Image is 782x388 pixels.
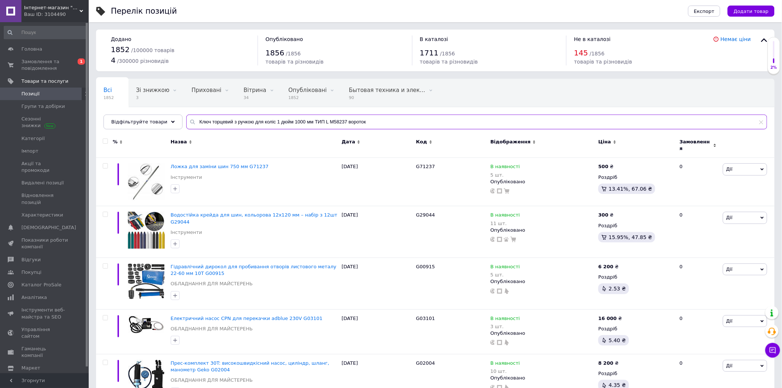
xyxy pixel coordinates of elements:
span: G00915 [416,264,435,269]
span: Каталог ProSale [21,282,61,288]
span: Гідравлічний дирокол для пробивання отворів листового металу 22-60 мм 10T G00915 [171,264,337,276]
input: Пошук [4,26,87,39]
span: Зі знижкою [136,87,169,93]
span: Бытовая техника и элек... [349,87,425,93]
div: Ваш ID: 3104490 [24,11,89,18]
img: Монтировка, ложка для замены шин 750 мм G71237 [128,163,165,200]
button: Додати товар [728,6,775,17]
b: 300 [598,212,608,218]
div: 0 [675,158,721,206]
div: [DATE] [340,258,414,309]
span: Інструменти веб-майстра та SEO [21,307,68,320]
a: Інструменти [171,229,202,236]
div: Опубліковано [490,178,595,185]
b: 6 200 [598,264,613,269]
span: G29044 [416,212,435,218]
div: Опубліковано [490,278,595,285]
span: Замовлення [680,139,711,152]
span: / 1856 [590,51,605,57]
span: Аналітика [21,294,47,301]
b: 8 200 [598,360,613,366]
span: Код [416,139,427,145]
span: Гаманець компанії [21,346,68,359]
span: В наявності [490,316,520,323]
span: Дії [726,166,732,172]
span: G02004 [416,360,435,366]
img: Электрический насос для перекачки adblue CPN 230V G03101 [128,315,164,334]
span: Відфільтруйте товари [111,119,167,125]
span: Дії [726,318,732,324]
span: Видалені позиції [21,180,64,186]
span: Товари та послуги [21,78,68,85]
span: Експорт [694,8,715,14]
span: / 1856 [440,51,455,57]
span: В наявності [490,264,520,272]
div: 3 шт. [490,324,520,329]
img: Водостойкий мел для шин, цветной 12x120 мм – набор из 12шт G29044 [128,212,165,249]
img: Пресс гидравлический для пробивки отверстий листового металла 22-60 мм 10T G00915 [128,263,165,300]
div: ₴ [598,212,613,218]
span: Додати товар [734,8,769,14]
div: Роздріб [598,222,673,229]
div: ₴ [598,163,613,170]
span: товарів та різновидів [265,59,323,65]
span: Відгуки [21,256,41,263]
span: Вітрина [244,87,266,93]
span: Дії [726,215,732,220]
div: Роздріб [598,274,673,280]
div: Перелік позицій [111,7,177,15]
div: Опубліковано [490,375,595,381]
span: Назва [171,139,187,145]
span: Додано [111,36,131,42]
span: Маркет [21,365,40,371]
a: Водостійка крейда для шин, кольорова 12x120 мм – набір з 12шт G29044 [171,212,337,224]
span: 1711 [420,48,439,57]
div: [DATE] [340,309,414,354]
b: 500 [598,164,608,169]
span: Дії [726,266,732,272]
span: Електричний насос CPN для перекачки adblue 230V G03101 [171,316,323,321]
span: G71237 [416,164,435,169]
div: ₴ [598,360,619,367]
span: Характеристики [21,212,63,218]
span: / 300000 різновидів [117,58,169,64]
span: Дії [726,363,732,368]
div: 0 [675,258,721,309]
span: В наявності [490,212,520,220]
b: 16 000 [598,316,617,321]
span: Категорії [21,135,45,142]
div: Бытовая техника и электроника, Мелкая бытовая техника для кухни, Кофеварки, кофемашины, Грили эле... [341,79,440,107]
span: Samsung [103,115,129,122]
span: Всі [103,87,112,93]
div: 0 [675,206,721,258]
div: [DATE] [340,158,414,206]
span: Управління сайтом [21,326,68,340]
span: 1852 [111,45,130,54]
span: Ціна [598,139,611,145]
span: товарів та різновидів [420,59,478,65]
span: % [113,139,118,145]
button: Чат з покупцем [765,343,780,358]
a: ОБЛАДНАННЯ ДЛЯ МАЙСТЕРЕНЬ [171,326,253,332]
span: Сезонні знижки [21,116,68,129]
span: 15.95%, 47.85 ₴ [609,234,652,240]
a: Прес-комплект 30T: високошвидкісний насос, циліндр, шланг, манометр Geko G02004 [171,360,329,372]
span: Покупці [21,269,41,276]
div: Роздріб [598,174,673,181]
span: Головна [21,46,42,52]
div: 5 шт. [490,272,520,278]
span: Відображення [490,139,531,145]
div: ₴ [598,263,619,270]
span: Не в каталозі [574,36,611,42]
div: 5 шт. [490,172,520,178]
span: 2.53 ₴ [609,286,626,292]
span: Приховані [191,87,221,93]
span: Інтернет-магазин "DomTehno" ЗАВЖДИ НИЗЬКІ ЦІНИ [24,4,79,11]
span: В наявності [490,164,520,171]
span: G03101 [416,316,435,321]
a: ОБЛАДНАННЯ ДЛЯ МАЙСТЕРЕНЬ [171,280,253,287]
div: 11 шт. [490,221,520,226]
span: Групи та добірки [21,103,65,110]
